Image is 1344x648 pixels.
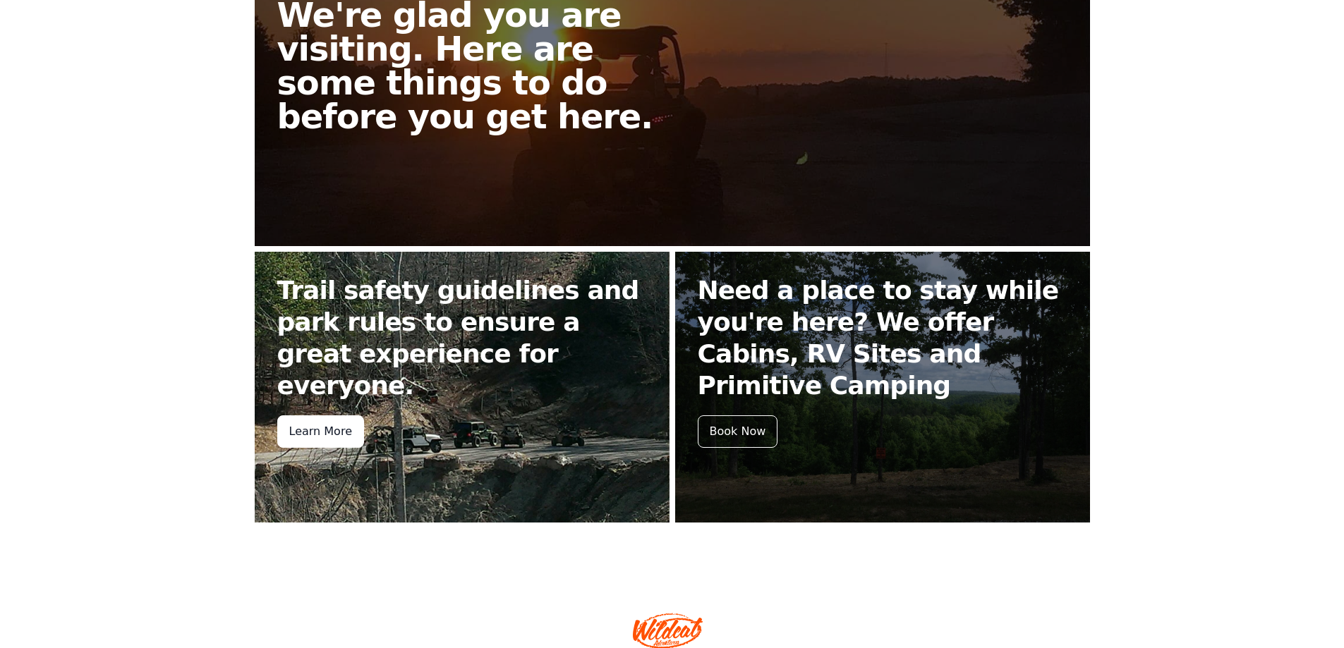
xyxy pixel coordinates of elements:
[698,415,778,448] div: Book Now
[698,274,1067,401] h2: Need a place to stay while you're here? We offer Cabins, RV Sites and Primitive Camping
[675,252,1090,522] a: Need a place to stay while you're here? We offer Cabins, RV Sites and Primitive Camping Book Now
[277,274,647,401] h2: Trail safety guidelines and park rules to ensure a great experience for everyone.
[277,415,364,448] div: Learn More
[255,252,670,522] a: Trail safety guidelines and park rules to ensure a great experience for everyone. Learn More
